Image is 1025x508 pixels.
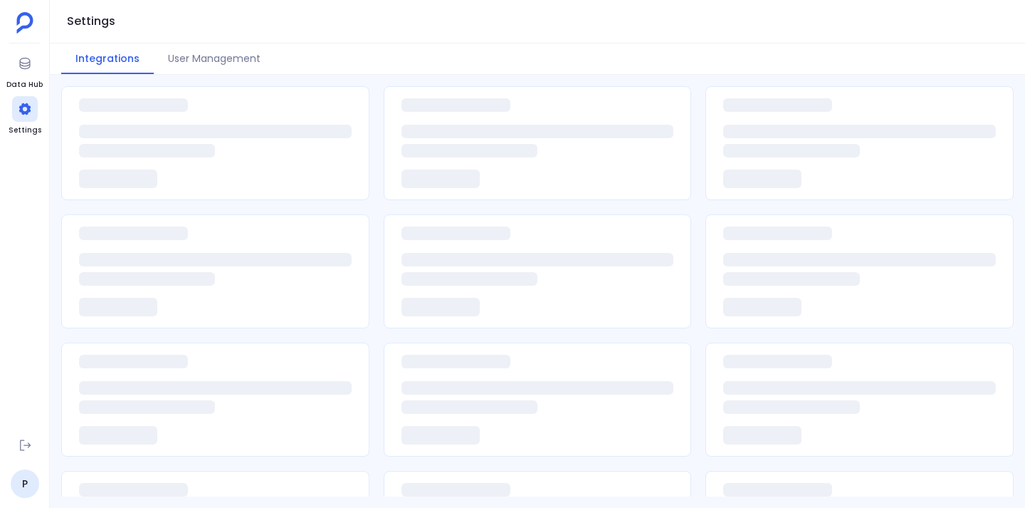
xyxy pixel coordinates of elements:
span: Data Hub [6,79,43,90]
img: petavue logo [16,12,33,33]
a: Settings [9,96,41,136]
a: Data Hub [6,51,43,90]
a: P [11,470,39,498]
h1: Settings [67,11,115,31]
span: Settings [9,125,41,136]
button: Integrations [61,43,154,74]
button: User Management [154,43,275,74]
